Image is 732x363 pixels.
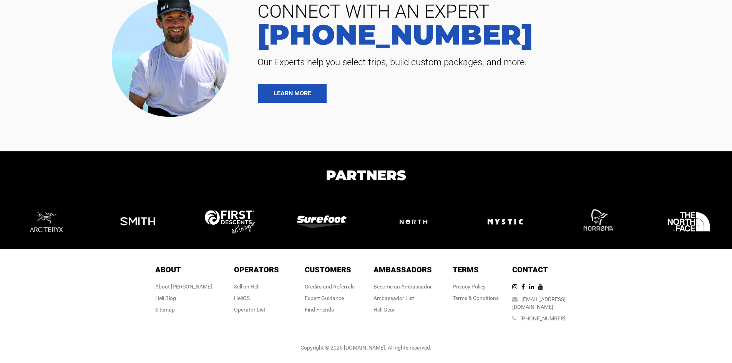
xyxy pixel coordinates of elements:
a: Privacy Policy [453,283,486,290]
span: Ambassadors [373,265,432,274]
img: logo [114,198,162,246]
span: Our Experts help you select trips, build custom packages, and more. [252,56,720,68]
span: Customers [305,265,351,274]
img: logo [205,210,255,233]
span: Terms [453,265,479,274]
span: Operators [234,265,279,274]
div: Operator List [234,306,279,313]
span: Contact [512,265,548,274]
a: Become an Ambassador [373,283,432,290]
img: logo [573,198,621,246]
a: Credits and Referrals [305,283,355,290]
img: logo [22,198,70,246]
div: Sell on Heli [234,283,279,290]
a: Expert Guidance [305,295,344,301]
a: LEARN MORE [258,84,327,103]
a: Heli Gear [373,307,395,313]
img: logo [388,209,438,235]
img: logo [481,198,529,246]
a: HeliOS [234,295,250,301]
a: Heli Blog [155,295,176,301]
a: [EMAIL_ADDRESS][DOMAIN_NAME] [512,296,566,310]
img: logo [297,215,347,228]
div: Find Friends [305,306,355,313]
a: Terms & Conditions [453,295,499,301]
span: CONNECT WITH AN EXPERT [252,2,720,21]
a: [PHONE_NUMBER] [252,21,720,48]
img: logo [665,198,713,246]
div: About [PERSON_NAME] [155,283,212,290]
span: About [155,265,181,274]
div: Copyright © 2025 [DOMAIN_NAME]. All rights reserved. [147,344,585,351]
div: Ambassador List [373,294,432,302]
a: [PHONE_NUMBER] [520,315,566,322]
div: Sitemap [155,306,212,313]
